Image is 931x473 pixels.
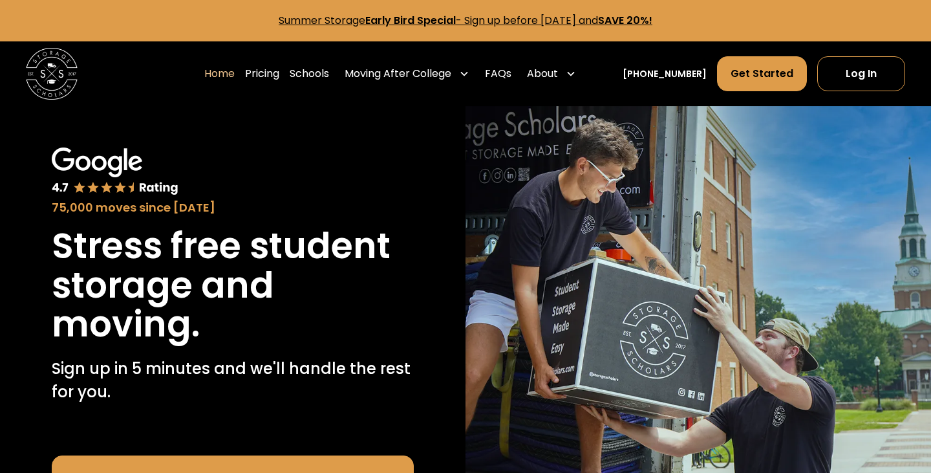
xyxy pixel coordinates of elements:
[52,357,414,404] p: Sign up in 5 minutes and we'll handle the rest for you.
[26,48,78,100] img: Storage Scholars main logo
[817,56,905,91] a: Log In
[52,148,178,196] img: Google 4.7 star rating
[717,56,807,91] a: Get Started
[345,66,451,82] div: Moving After College
[623,67,707,81] a: [PHONE_NUMBER]
[527,66,558,82] div: About
[245,56,279,92] a: Pricing
[52,226,414,344] h1: Stress free student storage and moving.
[52,199,414,216] div: 75,000 moves since [DATE]
[204,56,235,92] a: Home
[279,13,652,28] a: Summer StorageEarly Bird Special- Sign up before [DATE] andSAVE 20%!
[598,13,652,28] strong: SAVE 20%!
[365,13,456,28] strong: Early Bird Special
[485,56,511,92] a: FAQs
[290,56,329,92] a: Schools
